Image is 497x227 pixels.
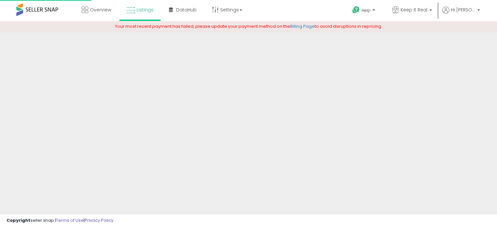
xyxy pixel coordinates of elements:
[442,7,480,21] a: Hi [PERSON_NAME]
[7,217,30,223] strong: Copyright
[362,8,371,13] span: Help
[90,7,111,13] span: Overview
[7,218,113,224] div: seller snap | |
[176,7,197,13] span: DataHub
[56,217,84,223] a: Terms of Use
[115,23,382,29] span: Your most recent payment has failed, please update your payment method on the to avoid disruption...
[85,217,113,223] a: Privacy Policy
[137,7,154,13] span: Listings
[352,6,360,14] i: Get Help
[347,1,382,21] a: Help
[401,7,427,13] span: Keep It Real
[290,23,315,29] a: Billing Page
[451,7,475,13] span: Hi [PERSON_NAME]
